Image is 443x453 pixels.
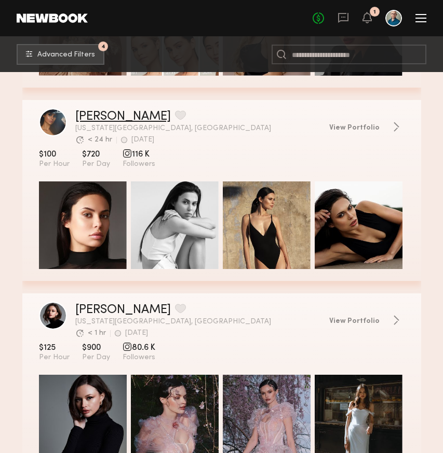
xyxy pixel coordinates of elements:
[329,318,380,325] span: View Portfolio
[373,9,376,15] div: 1
[329,315,405,325] a: View Portfolio
[75,304,171,316] a: [PERSON_NAME]
[82,353,110,362] span: Per Day
[88,330,106,337] div: < 1 hr
[123,149,155,160] span: 116 K
[125,330,148,337] div: [DATE]
[75,125,321,132] span: [US_STATE][GEOGRAPHIC_DATA], [GEOGRAPHIC_DATA]
[123,353,155,362] span: Followers
[329,122,405,132] a: View Portfolio
[39,353,70,362] span: Per Hour
[39,149,70,160] span: $100
[101,44,105,49] span: 4
[88,136,112,144] div: < 24 hr
[82,160,110,169] span: Per Day
[82,343,110,353] span: $900
[123,160,155,169] span: Followers
[329,124,380,132] span: View Portfolio
[131,136,154,144] div: [DATE]
[75,110,171,123] a: [PERSON_NAME]
[82,149,110,160] span: $720
[39,343,70,353] span: $125
[123,343,155,353] span: 80.6 K
[17,44,104,65] button: 4Advanced Filters
[39,160,70,169] span: Per Hour
[37,51,95,59] span: Advanced Filters
[75,318,321,325] span: [US_STATE][GEOGRAPHIC_DATA], [GEOGRAPHIC_DATA]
